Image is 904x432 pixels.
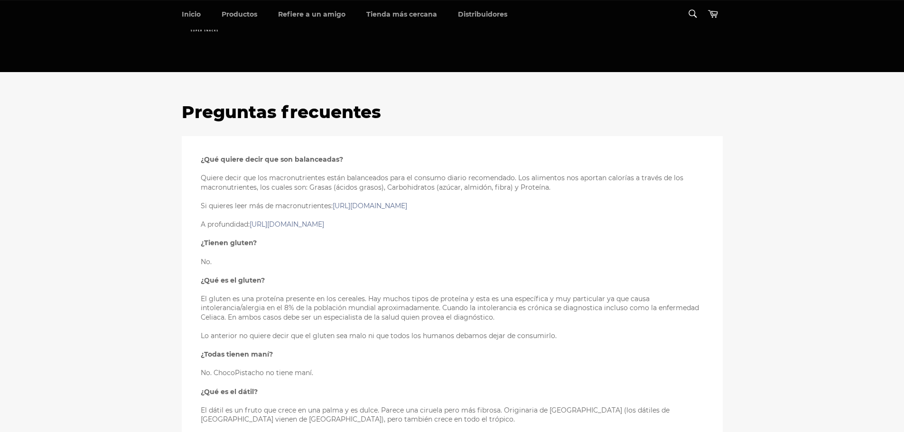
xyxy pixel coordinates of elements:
a: Inicio [172,0,210,28]
a: Tienda más cercana [357,0,447,28]
a: Distribuidores [448,0,517,28]
strong: ¿Tienen gluten? [201,239,257,247]
p: El gluten es una proteína presente en los cereales. Hay muchos tipos de proteína y esta es una es... [201,294,704,322]
strong: ¿Qué es el gluten? [201,276,265,285]
p: Si quieres leer más de macronutrientes: [201,202,704,211]
p: No. ChocoPistacho no tiene maní. [201,368,704,377]
p: A profundidad: [201,220,704,229]
a: Productos [212,0,267,28]
p: No. [201,257,704,267]
p: El dátil es un fruto que crece en una palma y es dulce. Parece una ciruela pero más fibrosa. Orig... [201,406,704,424]
a: [URL][DOMAIN_NAME] [250,220,324,229]
strong: ¿Qué es el dátil? [201,387,258,396]
p: Quiere decir que los macronutrientes están balanceados para el consumo diario recomendado. Los al... [201,174,704,192]
a: Refiere a un amigo [269,0,355,28]
strong: ¿Qué quiere decir que son balanceadas? [201,155,343,164]
a: [URL][DOMAIN_NAME] [333,202,407,210]
h1: Preguntas frecuentes [182,101,723,124]
p: Lo anterior no quiere decir que el gluten sea malo ni que todos los humanos debamos dejar de cons... [201,331,704,340]
strong: ¿Todas tienen maní? [201,350,273,358]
